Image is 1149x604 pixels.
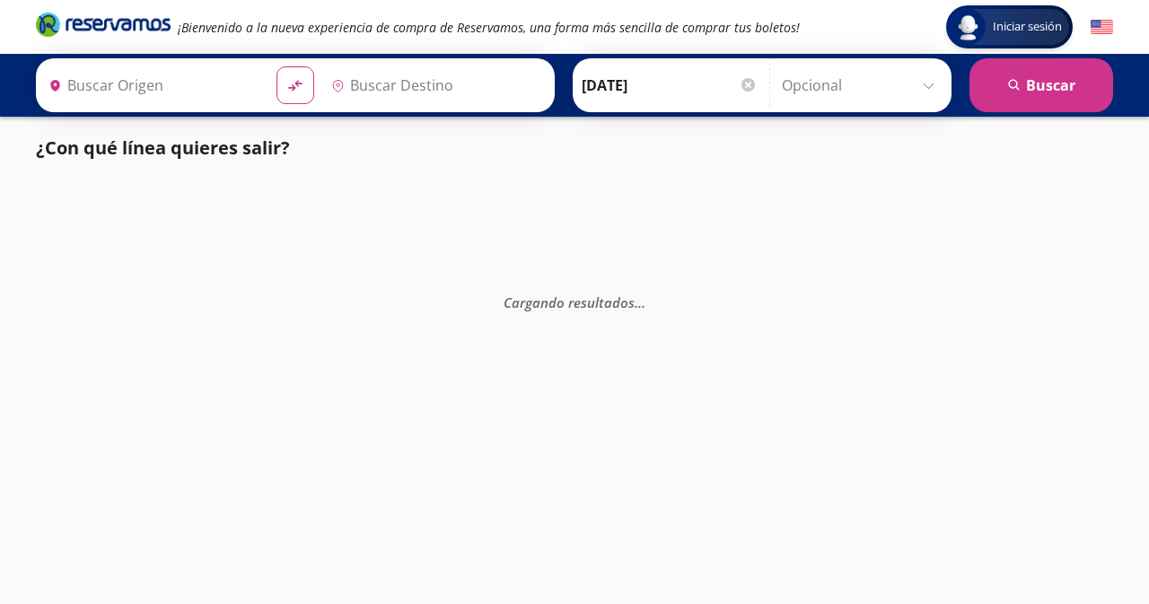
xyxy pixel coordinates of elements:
[36,11,171,38] i: Brand Logo
[324,63,545,108] input: Buscar Destino
[635,293,638,311] span: .
[41,63,262,108] input: Buscar Origen
[582,63,758,108] input: Elegir Fecha
[969,58,1113,112] button: Buscar
[782,63,943,108] input: Opcional
[178,19,800,36] em: ¡Bienvenido a la nueva experiencia de compra de Reservamos, una forma más sencilla de comprar tus...
[986,18,1069,36] span: Iniciar sesión
[1091,16,1113,39] button: English
[638,293,642,311] span: .
[36,11,171,43] a: Brand Logo
[504,293,645,311] em: Cargando resultados
[642,293,645,311] span: .
[36,135,290,162] p: ¿Con qué línea quieres salir?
